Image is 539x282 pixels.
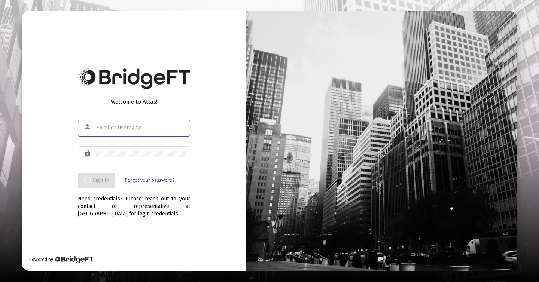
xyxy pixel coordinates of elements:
[83,149,92,158] mat-icon: lock
[96,125,186,131] input: Email or Username
[54,256,93,263] img: Bridge Financial Technology Logo
[78,98,190,105] div: Welcome to Atlas!
[84,177,109,183] span: Sign In
[125,177,174,184] a: Forgot your password?
[29,256,93,263] div: Powered by
[83,122,92,131] mat-icon: person
[78,173,115,188] button: Sign In
[78,188,190,218] div: Need credentials? Please reach out to your contact or representative at [GEOGRAPHIC_DATA] for log...
[78,68,190,89] img: Bridge Financial Technology Logo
